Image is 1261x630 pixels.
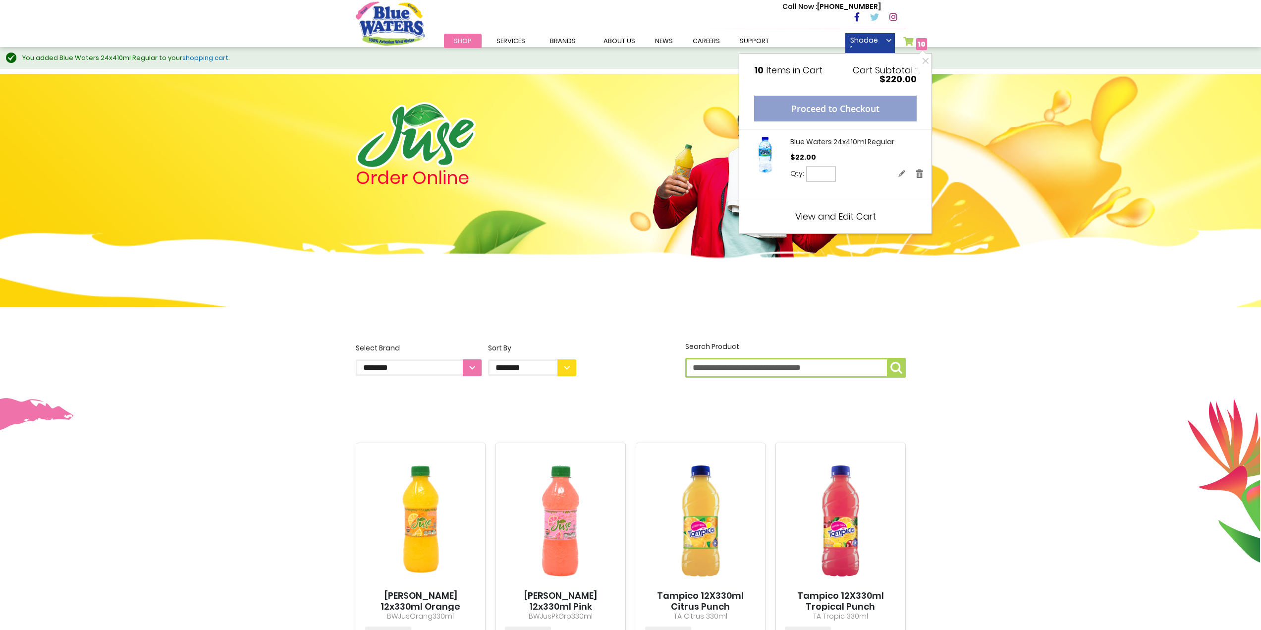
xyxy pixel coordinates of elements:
[182,53,228,62] a: shopping cart
[22,53,1251,63] div: You added Blue Waters 24x410ml Regular to your .
[790,169,804,179] label: Qty
[496,36,525,46] span: Services
[747,137,784,177] a: Blue Waters 24x410ml Regular
[785,590,896,612] a: Tampico 12X330ml Tropical Punch
[488,359,576,376] select: Sort By
[356,343,482,376] label: Select Brand
[645,34,683,48] a: News
[785,611,896,622] p: TA Tropic 330ml
[645,590,757,612] a: Tampico 12X330ml Citrus Punch
[652,84,845,296] img: man.png
[645,611,757,622] p: TA Citrus 330ml
[505,452,616,591] img: BW Juse 12x330ml Pink Grapefruit
[903,37,928,51] a: 10
[887,358,906,378] button: Search Product
[795,210,876,223] a: View and Edit Cart
[747,137,784,174] img: Blue Waters 24x410ml Regular
[890,362,902,374] img: search-icon.png
[594,34,645,48] a: about us
[730,34,779,48] a: support
[550,36,576,46] span: Brands
[683,34,730,48] a: careers
[505,611,616,622] p: BWJusPkGrp330ml
[356,1,425,45] a: store logo
[365,452,477,591] img: BW Juse 12x330ml Orange
[505,590,616,623] a: [PERSON_NAME] 12x330ml Pink Grapefruit
[790,137,894,147] a: Blue Waters 24x410ml Regular
[488,343,576,353] div: Sort By
[685,358,906,378] input: Search Product
[918,39,926,49] span: 10
[853,64,913,76] span: Cart Subtotal
[879,73,917,85] span: $220.00
[365,611,477,622] p: BWJusOrang330ml
[782,1,817,11] span: Call Now :
[782,1,881,12] p: [PHONE_NUMBER]
[790,152,816,162] span: $22.00
[356,102,476,169] img: logo
[845,33,895,48] a: Shadae [PERSON_NAME]
[685,342,906,378] label: Search Product
[454,36,472,46] span: Shop
[785,452,896,591] img: Tampico 12X330ml Tropical Punch
[766,64,822,76] span: Items in Cart
[356,169,576,187] h4: Order Online
[645,452,757,591] img: Tampico 12X330ml Citrus Punch
[754,64,764,76] span: 10
[356,359,482,376] select: Select Brand
[365,590,477,612] a: [PERSON_NAME] 12x330ml Orange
